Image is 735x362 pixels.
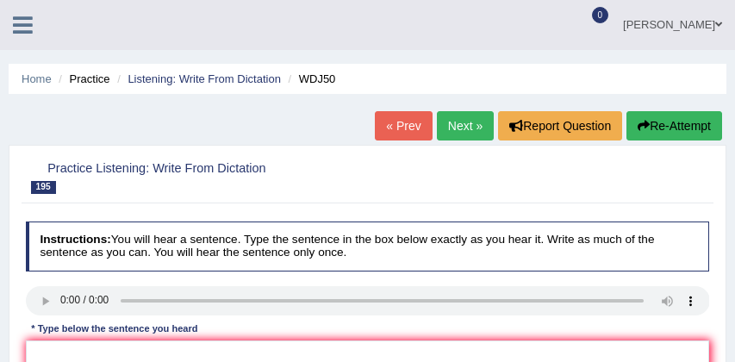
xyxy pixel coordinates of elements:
a: Next » [437,111,494,140]
h2: Practice Listening: Write From Dictation [26,158,450,194]
button: Report Question [498,111,622,140]
div: * Type below the sentence you heard [26,322,203,337]
a: Listening: Write From Dictation [128,72,281,85]
b: Instructions: [40,233,110,246]
button: Re-Attempt [626,111,722,140]
a: Home [22,72,52,85]
span: 195 [31,181,56,194]
li: Practice [54,71,109,87]
h4: You will hear a sentence. Type the sentence in the box below exactly as you hear it. Write as muc... [26,222,710,271]
li: WDJ50 [284,71,336,87]
span: 0 [592,7,609,23]
a: « Prev [375,111,432,140]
